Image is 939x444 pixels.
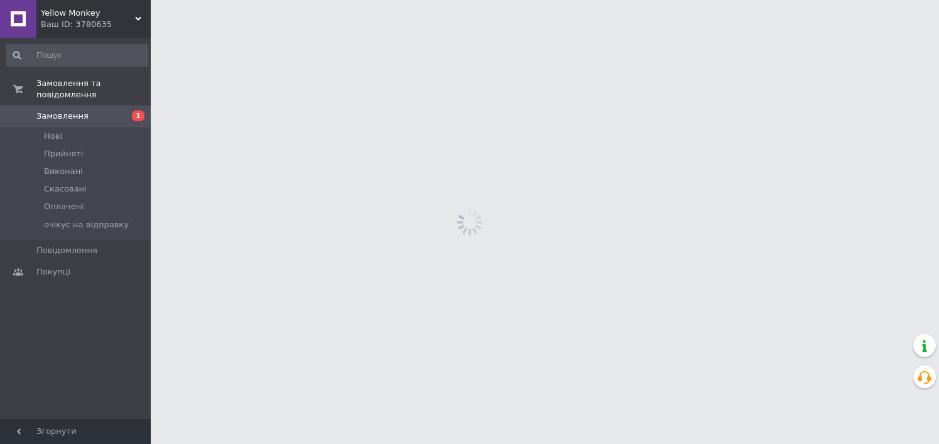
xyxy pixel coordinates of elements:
input: Пошук [6,44,148,67]
span: Yellow Monkey [41,8,135,19]
span: 1 [132,111,144,121]
span: Повідомлення [36,245,97,256]
span: Покупці [36,266,70,278]
span: Виконані [44,166,83,177]
span: Оплачені [44,201,84,212]
span: Замовлення та повідомлення [36,78,151,100]
div: Ваш ID: 3780635 [41,19,151,30]
span: очікує на відправку [44,219,129,230]
span: Нові [44,131,62,142]
span: Прийняті [44,148,83,160]
span: Скасовані [44,183,87,195]
span: Замовлення [36,111,89,122]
